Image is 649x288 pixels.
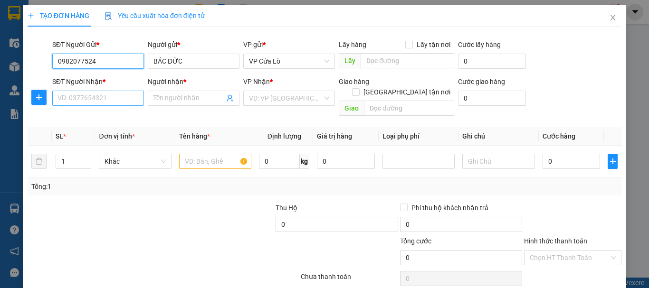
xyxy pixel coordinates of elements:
span: plus [608,158,617,165]
span: Giao [339,101,364,116]
span: Khác [105,154,165,168]
input: VD: Bàn, Ghế [179,154,251,169]
button: delete [31,154,47,169]
span: SL [56,132,63,140]
img: icon [105,12,112,20]
span: Định lượng [267,132,301,140]
input: Dọc đường [361,53,454,68]
span: VP Nhận [243,78,270,85]
div: VP gửi [243,39,335,50]
div: Người gửi [148,39,239,50]
div: SĐT Người Gửi [52,39,144,50]
span: Lấy hàng [339,41,366,48]
label: Hình thức thanh toán [524,237,587,245]
span: Cước hàng [543,132,575,140]
input: Cước lấy hàng [458,54,526,69]
label: Cước giao hàng [458,78,505,85]
span: plus [32,93,46,101]
div: Người nhận [148,76,239,87]
span: Giá trị hàng [317,132,352,140]
label: Cước lấy hàng [458,41,501,48]
input: 0 [317,154,375,169]
span: Lấy tận nơi [413,39,454,50]
div: Chưa thanh toán [300,271,399,288]
th: Loại phụ phí [379,127,458,146]
span: Lấy [339,53,361,68]
span: Đơn vị tính [99,132,134,140]
div: Tổng: 1 [31,181,251,192]
span: Thu Hộ [276,204,297,212]
span: Tổng cước [400,237,431,245]
span: Phí thu hộ khách nhận trả [408,203,492,213]
span: VP Cửa Lò [249,54,329,68]
button: plus [608,154,618,169]
th: Ghi chú [458,127,538,146]
span: kg [300,154,309,169]
input: Cước giao hàng [458,91,526,106]
div: SĐT Người Nhận [52,76,144,87]
span: user-add [226,94,234,102]
span: Yêu cầu xuất hóa đơn điện tử [105,12,205,19]
span: [GEOGRAPHIC_DATA] tận nơi [360,87,454,97]
span: close [609,14,617,21]
span: Giao hàng [339,78,369,85]
span: Tên hàng [179,132,210,140]
input: Ghi Chú [462,154,534,169]
input: Dọc đường [364,101,454,116]
span: plus [28,12,34,19]
button: plus [31,90,47,105]
span: TẠO ĐƠN HÀNG [28,12,89,19]
button: Close [600,5,626,31]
